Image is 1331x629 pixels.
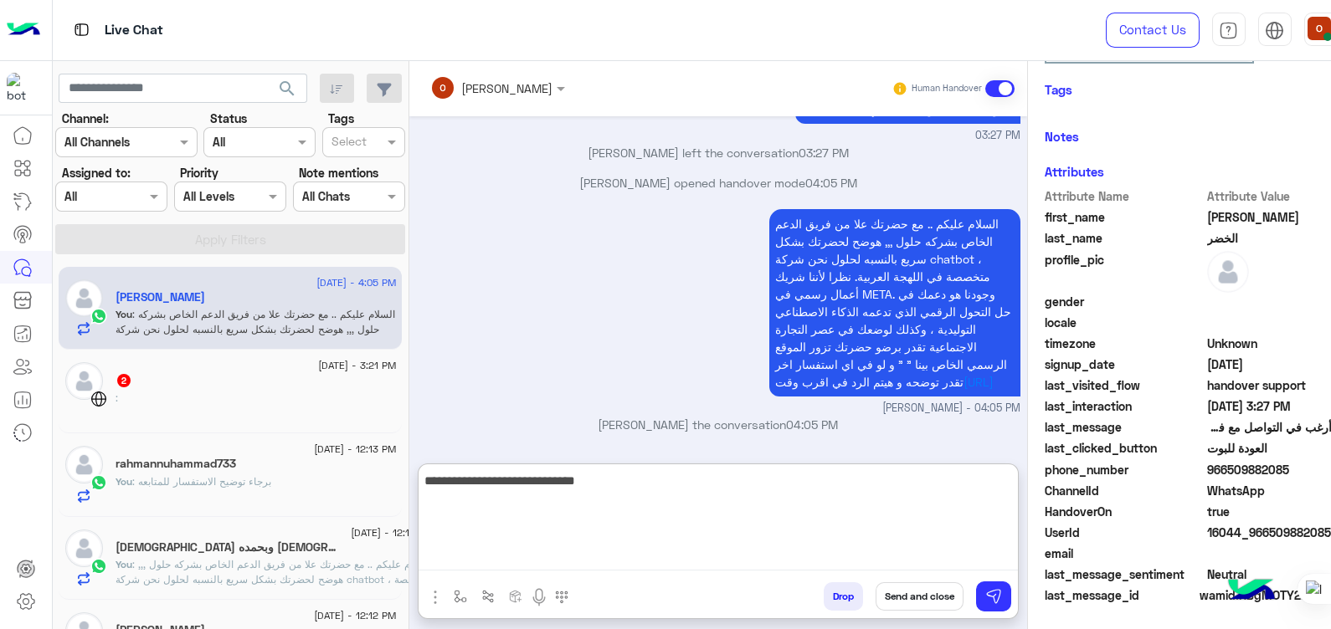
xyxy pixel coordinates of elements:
button: Drop [824,582,863,611]
button: Trigger scenario [474,582,501,610]
img: 114004088273201 [7,73,37,103]
a: Contact Us [1106,13,1200,48]
span: last_visited_flow [1045,376,1205,394]
div: Select [329,132,367,154]
img: defaultAdmin.png [1207,251,1249,293]
img: tab [71,19,92,40]
span: [DATE] - 12:12 PM [314,608,396,623]
img: tab [1265,21,1284,40]
img: defaultAdmin.png [65,529,103,567]
span: السلام عليكم .. مع حضرتك علا من فريق الدعم الخاص بشركه حلول ,,, هوضح لحضرتك بشكل سريع بالنسبه لحل... [775,217,1011,389]
button: search [267,74,308,110]
img: send voice note [529,587,549,607]
span: last_clicked_button [1045,439,1205,457]
img: Trigger scenario [481,590,495,603]
span: timezone [1045,335,1205,352]
span: phone_number [1045,461,1205,478]
img: WhatsApp [90,308,107,325]
span: [DATE] - 12:13 PM [351,525,433,540]
img: tab [1219,21,1238,40]
img: create order [509,590,522,603]
img: defaultAdmin.png [65,362,103,400]
span: You [116,475,132,488]
span: search [277,79,297,99]
span: UserId [1045,524,1205,541]
button: create order [501,582,529,610]
h6: Attributes [1045,164,1104,179]
h5: محمد الخضر [116,290,205,304]
p: [PERSON_NAME] opened handover mode [415,174,1020,192]
span: [DATE] - 4:05 PM [316,275,396,290]
h5: سبحان الله وبحمده سبحان الله العظيم [116,540,337,555]
p: [PERSON_NAME] the conversation [415,416,1020,433]
span: HandoverOn [1045,503,1205,520]
span: : [116,391,118,404]
span: signup_date [1045,355,1205,373]
p: [PERSON_NAME] left the conversation [415,144,1020,161]
span: last_message_sentiment [1045,565,1205,583]
span: برجاء توضيح الاستفسار للمتابعه [132,475,271,488]
h6: Notes [1045,129,1079,144]
span: 04:05 PM [805,176,857,190]
button: Apply Filters [55,224,405,254]
span: last_name [1045,229,1205,247]
span: last_interaction [1045,397,1205,415]
span: last_message [1045,418,1205,436]
img: send message [985,588,1002,605]
a: [URL] [964,375,994,389]
span: Attribute Name [1045,187,1205,205]
img: Logo [7,13,40,48]
span: 04:05 PM [786,417,838,432]
span: profile_pic [1045,251,1205,289]
img: select flow [454,590,467,603]
img: hulul-logo.png [1222,562,1281,621]
span: You [116,558,132,570]
label: Status [210,110,247,127]
p: Live Chat [105,19,163,42]
span: 03:27 PM [799,146,849,160]
span: You [116,308,132,320]
a: tab [1212,13,1246,48]
label: Tags [328,110,354,127]
span: 03:27 PM [975,128,1020,144]
span: 2 [117,374,131,387]
button: select flow [446,582,474,610]
button: Send and close [876,582,964,611]
img: defaultAdmin.png [65,446,103,483]
p: 10/9/2025, 4:05 PM [769,209,1020,396]
img: WebChat [90,391,107,407]
label: Priority [180,164,218,182]
span: ChannelId [1045,482,1205,499]
label: Channel: [62,110,109,127]
img: defaultAdmin.png [65,279,103,317]
span: locale [1045,314,1205,331]
span: email [1045,545,1205,562]
span: [DATE] - 12:13 PM [314,442,396,457]
h5: rahmannuhammad733 [116,457,236,471]
img: WhatsApp [90,474,107,491]
small: Human Handover [912,82,982,95]
img: userImage [1308,17,1331,40]
label: Note mentions [299,164,378,182]
img: send attachment [425,587,445,607]
span: first_name [1045,208,1205,226]
span: last_message_id [1045,586,1196,604]
img: WhatsApp [90,558,107,575]
label: Assigned to: [62,164,131,182]
span: [PERSON_NAME] - 04:05 PM [882,401,1020,417]
span: gender [1045,293,1205,310]
span: [DATE] - 3:21 PM [318,358,396,373]
span: السلام عليكم .. مع حضرتك علا من فريق الدعم الخاص بشركه حلول ,,, هوضح لحضرتك بشكل سريع بالنسبه لحل... [116,308,395,426]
